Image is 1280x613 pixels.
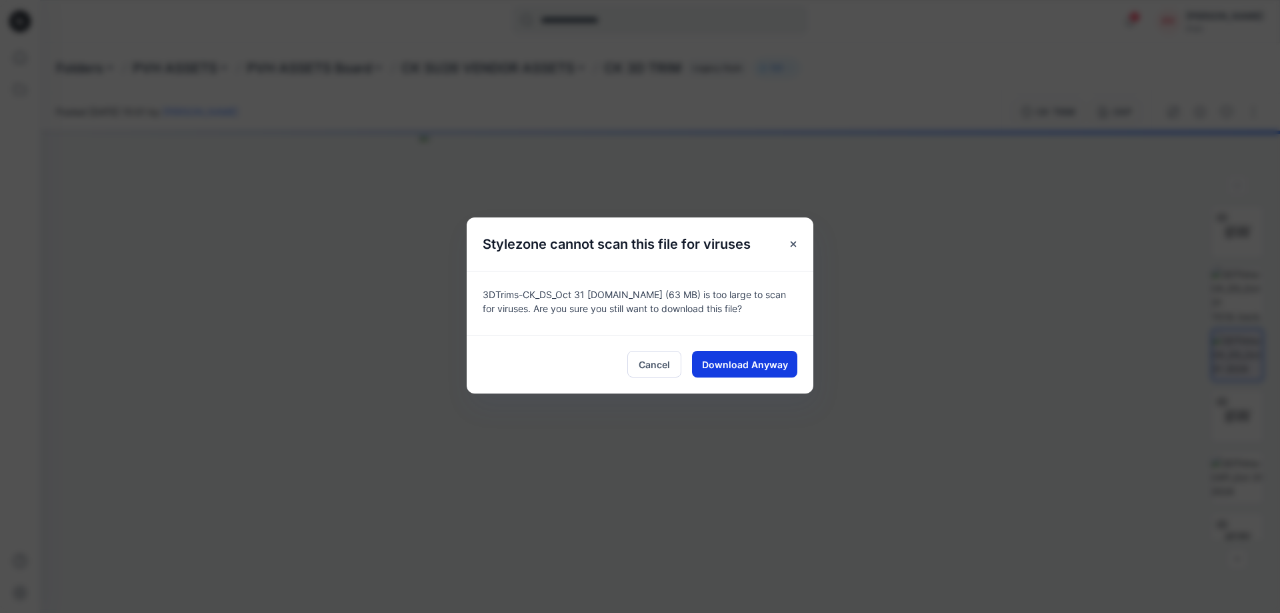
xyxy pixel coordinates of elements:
button: Cancel [627,351,681,378]
button: Close [781,232,805,256]
div: 3DTrims-CK_DS_Oct 31 [DOMAIN_NAME] (63 MB) is too large to scan for viruses. Are you sure you sti... [467,271,813,335]
button: Download Anyway [692,351,797,378]
h5: Stylezone cannot scan this file for viruses [467,217,767,271]
span: Download Anyway [702,358,788,372]
span: Cancel [639,358,670,372]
